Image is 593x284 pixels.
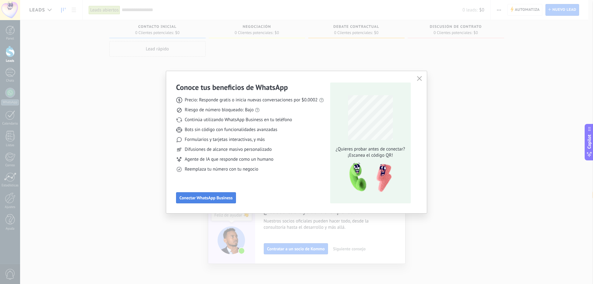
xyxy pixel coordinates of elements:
button: Conectar WhatsApp Business [176,192,236,203]
span: Bots sin código con funcionalidades avanzadas [185,127,277,133]
span: ¡Escanea el código QR! [334,152,407,159]
span: Precio: Responde gratis o inicia nuevas conversaciones por $0.0002 [185,97,318,103]
span: Reemplaza tu número con tu negocio [185,166,258,172]
span: Conectar WhatsApp Business [179,196,233,200]
span: Formularios y tarjetas interactivas, y más [185,137,265,143]
span: Agente de IA que responde como un humano [185,156,273,163]
span: ¿Quieres probar antes de conectar? [334,146,407,152]
span: Difusiones de alcance masivo personalizado [185,146,272,153]
span: Copilot [586,134,592,149]
span: Continúa utilizando WhatsApp Business en tu teléfono [185,117,292,123]
h3: Conoce tus beneficios de WhatsApp [176,83,288,92]
img: qr-pic-1x.png [344,161,393,194]
span: Riesgo de número bloqueado: Bajo [185,107,254,113]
